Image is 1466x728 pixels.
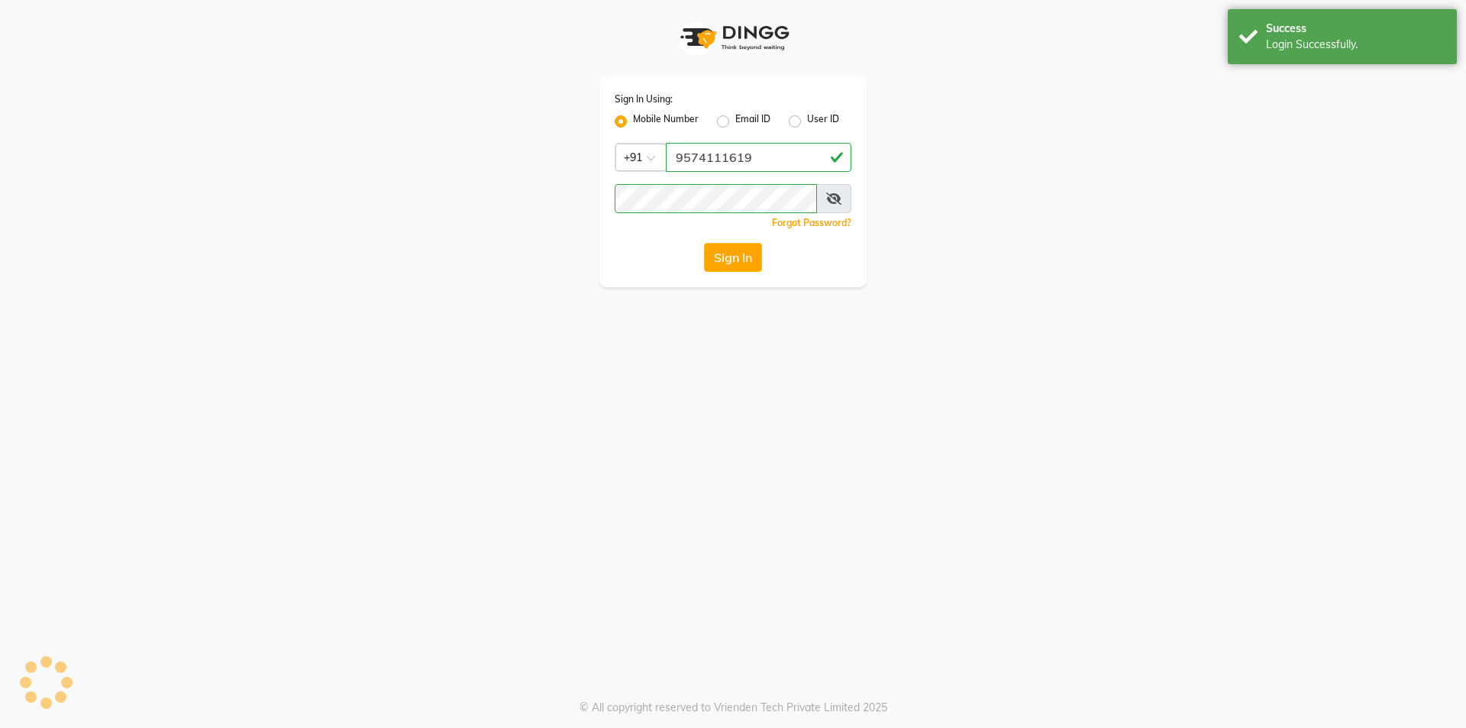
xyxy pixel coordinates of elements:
button: Sign In [704,243,762,272]
label: Sign In Using: [615,92,673,106]
div: Success [1266,21,1445,37]
img: logo1.svg [672,15,794,60]
input: Username [615,184,817,213]
input: Username [666,143,851,172]
a: Forgot Password? [772,217,851,228]
label: Email ID [735,112,770,131]
label: Mobile Number [633,112,699,131]
div: Login Successfully. [1266,37,1445,53]
label: User ID [807,112,839,131]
